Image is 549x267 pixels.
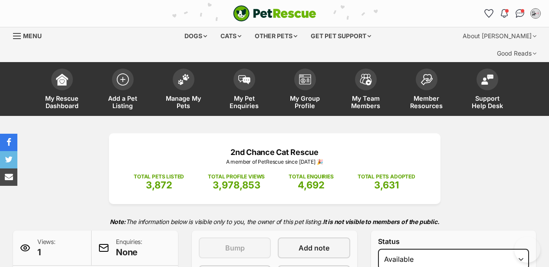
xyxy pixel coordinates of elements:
[516,9,525,18] img: chat-41dd97257d64d25036548639549fe6c8038ab92f7586957e7f3b1b290dea8141.svg
[116,246,142,258] span: None
[225,95,264,109] span: My Pet Enquiries
[298,179,325,191] span: 4,692
[233,5,316,22] a: PetRescue
[178,74,190,85] img: manage-my-pets-icon-02211641906a0b7f246fdf0571729dbe1e7629f14944591b6c1af311fb30b64b.svg
[421,74,433,86] img: member-resources-icon-8e73f808a243e03378d46382f2149f9095a855e16c252ad45f914b54edf8863c.svg
[32,64,92,116] a: My Rescue Dashboard
[37,246,56,258] span: 1
[305,27,377,45] div: Get pet support
[134,173,184,181] p: TOTAL PETS LISTED
[491,45,542,62] div: Good Reads
[43,95,82,109] span: My Rescue Dashboard
[233,5,316,22] img: logo-cat-932fe2b9b8326f06289b0f2fb663e598f794de774fb13d1741a6617ecf9a85b4.svg
[323,218,440,225] strong: It is not visible to members of the public.
[92,64,153,116] a: Add a Pet Listing
[481,74,493,85] img: help-desk-icon-fdf02630f3aa405de69fd3d07c3f3aa587a6932b1a1747fa1d2bba05be0121f9.svg
[122,158,427,166] p: A member of PetRescue since [DATE] 🎉
[457,27,542,45] div: About [PERSON_NAME]
[457,64,518,116] a: Support Help Desk
[289,173,333,181] p: TOTAL ENQUIRIES
[358,173,415,181] p: TOTAL PETS ADOPTED
[378,237,529,245] label: Status
[482,7,542,20] ul: Account quick links
[116,237,142,258] p: Enquiries:
[275,64,335,116] a: My Group Profile
[360,74,372,85] img: team-members-icon-5396bd8760b3fe7c0b43da4ab00e1e3bb1a5d9ba89233759b79545d2d3fc5d0d.svg
[13,213,536,231] p: The information below is visible only to you, the owner of this pet listing.
[146,179,172,191] span: 3,872
[249,27,303,45] div: Other pets
[110,218,126,225] strong: Note:
[407,95,446,109] span: Member Resources
[299,243,329,253] span: Add note
[299,74,311,85] img: group-profile-icon-3fa3cf56718a62981997c0bc7e787c4b2cf8bcc04b72c1350f741eb67cf2f40e.svg
[335,64,396,116] a: My Team Members
[529,7,542,20] button: My account
[214,27,247,45] div: Cats
[225,243,245,253] span: Bump
[213,179,260,191] span: 3,978,853
[199,237,271,258] button: Bump
[346,95,385,109] span: My Team Members
[56,73,68,86] img: dashboard-icon-eb2f2d2d3e046f16d808141f083e7271f6b2e854fb5c12c21221c1fb7104beca.svg
[238,75,250,85] img: pet-enquiries-icon-7e3ad2cf08bfb03b45e93fb7055b45f3efa6380592205ae92323e6603595dc1f.svg
[531,9,540,18] img: Daniela profile pic
[278,237,350,258] a: Add note
[214,64,275,116] a: My Pet Enquiries
[514,237,540,263] iframe: Help Scout Beacon - Open
[13,27,48,43] a: Menu
[497,7,511,20] button: Notifications
[468,95,507,109] span: Support Help Desk
[23,32,42,40] span: Menu
[501,9,508,18] img: notifications-46538b983faf8c2785f20acdc204bb7945ddae34d4c08c2a6579f10ce5e182be.svg
[482,7,496,20] a: Favourites
[122,146,427,158] p: 2nd Chance Cat Rescue
[208,173,265,181] p: TOTAL PROFILE VIEWS
[396,64,457,116] a: Member Resources
[374,179,399,191] span: 3,631
[117,73,129,86] img: add-pet-listing-icon-0afa8454b4691262ce3f59096e99ab1cd57d4a30225e0717b998d2c9b9846f56.svg
[37,237,56,258] p: Views:
[153,64,214,116] a: Manage My Pets
[286,95,325,109] span: My Group Profile
[513,7,527,20] a: Conversations
[164,95,203,109] span: Manage My Pets
[178,27,213,45] div: Dogs
[103,95,142,109] span: Add a Pet Listing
